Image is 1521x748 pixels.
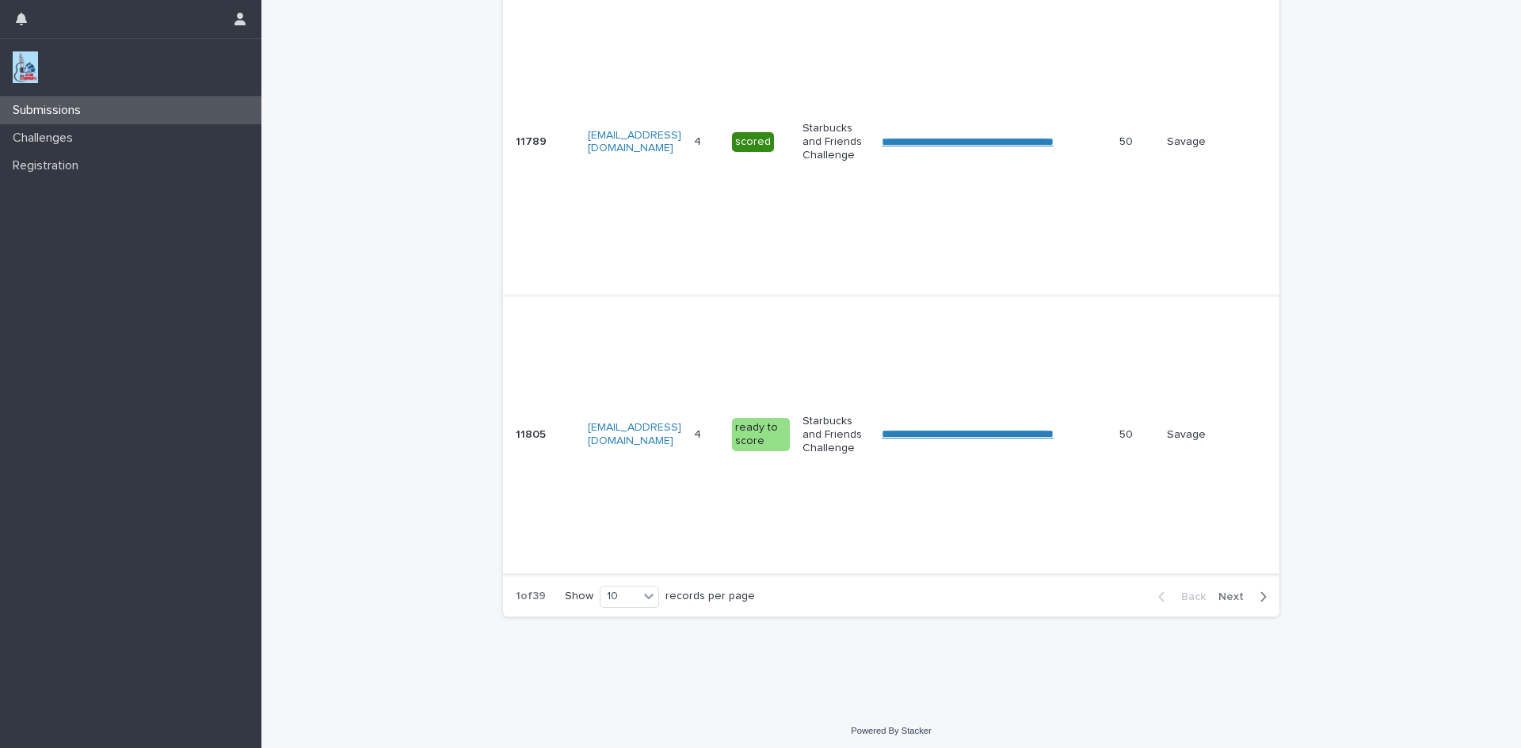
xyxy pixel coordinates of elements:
[1212,590,1279,604] button: Next
[1218,591,1253,602] span: Next
[1167,135,1276,149] p: Savage
[1172,591,1206,602] span: Back
[516,425,549,442] p: 11805
[6,158,91,173] p: Registration
[600,588,639,605] div: 10
[1146,590,1212,604] button: Back
[516,132,550,149] p: 11789
[6,131,86,146] p: Challenges
[6,103,93,118] p: Submissions
[13,51,38,83] img: jxsLJbdS1eYBI7rVAS4p
[732,132,774,152] div: scored
[694,425,704,442] p: 4
[1119,132,1136,149] p: 50
[802,415,869,454] p: Starbucks and Friends Challenge
[565,590,593,603] p: Show
[1167,428,1276,442] p: Savage
[588,130,681,154] a: [EMAIL_ADDRESS][DOMAIN_NAME]
[732,418,790,451] div: ready to score
[665,590,755,603] p: records per page
[851,726,931,735] a: Powered By Stacker
[1119,425,1136,442] p: 50
[588,422,681,446] a: [EMAIL_ADDRESS][DOMAIN_NAME]
[694,132,704,149] p: 4
[802,122,869,161] p: Starbucks and Friends Challenge
[503,577,558,616] p: 1 of 39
